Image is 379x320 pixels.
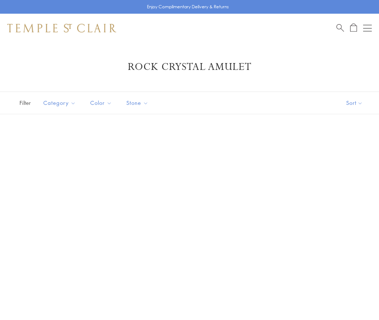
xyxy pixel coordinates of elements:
[350,23,357,32] a: Open Shopping Bag
[87,98,117,107] span: Color
[18,61,361,74] h1: Rock Crystal Amulet
[85,95,117,111] button: Color
[336,23,344,32] a: Search
[123,98,154,107] span: Stone
[40,98,81,107] span: Category
[38,95,81,111] button: Category
[7,24,116,32] img: Temple St. Clair
[330,92,379,114] button: Show sort by
[363,24,372,32] button: Open navigation
[121,95,154,111] button: Stone
[147,3,229,10] p: Enjoy Complimentary Delivery & Returns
